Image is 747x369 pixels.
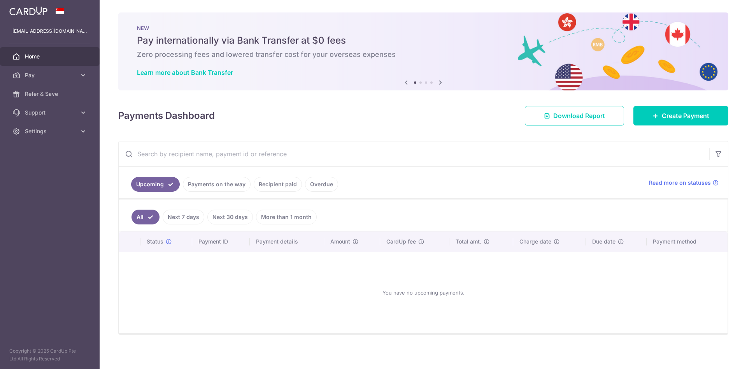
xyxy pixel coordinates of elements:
a: All [132,210,160,224]
span: Download Report [553,111,605,120]
th: Payment details [250,231,324,252]
a: Next 30 days [207,210,253,224]
input: Search by recipient name, payment id or reference [119,141,709,166]
span: Due date [592,238,615,245]
a: Create Payment [633,106,728,125]
img: Bank transfer banner [118,12,728,90]
p: [EMAIL_ADDRESS][DOMAIN_NAME] [12,27,87,35]
p: NEW [137,25,710,31]
h5: Pay internationally via Bank Transfer at $0 fees [137,34,710,47]
span: Refer & Save [25,90,76,98]
span: Total amt. [456,238,481,245]
span: Status [147,238,163,245]
img: CardUp [9,6,47,16]
th: Payment ID [192,231,250,252]
h4: Payments Dashboard [118,109,215,123]
a: Recipient paid [254,177,302,192]
span: Home [25,53,76,60]
a: Learn more about Bank Transfer [137,69,233,76]
span: Amount [330,238,350,245]
span: CardUp fee [386,238,416,245]
a: Download Report [525,106,624,125]
span: Settings [25,127,76,135]
a: Next 7 days [163,210,204,224]
span: Charge date [519,238,551,245]
span: Pay [25,71,76,79]
th: Payment method [647,231,728,252]
h6: Zero processing fees and lowered transfer cost for your overseas expenses [137,50,710,59]
a: Overdue [305,177,338,192]
a: Read more on statuses [649,179,719,187]
span: Support [25,109,76,117]
a: More than 1 month [256,210,317,224]
a: Upcoming [131,177,180,192]
a: Payments on the way [183,177,251,192]
div: You have no upcoming payments. [128,258,718,327]
span: Create Payment [662,111,709,120]
span: Read more on statuses [649,179,711,187]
